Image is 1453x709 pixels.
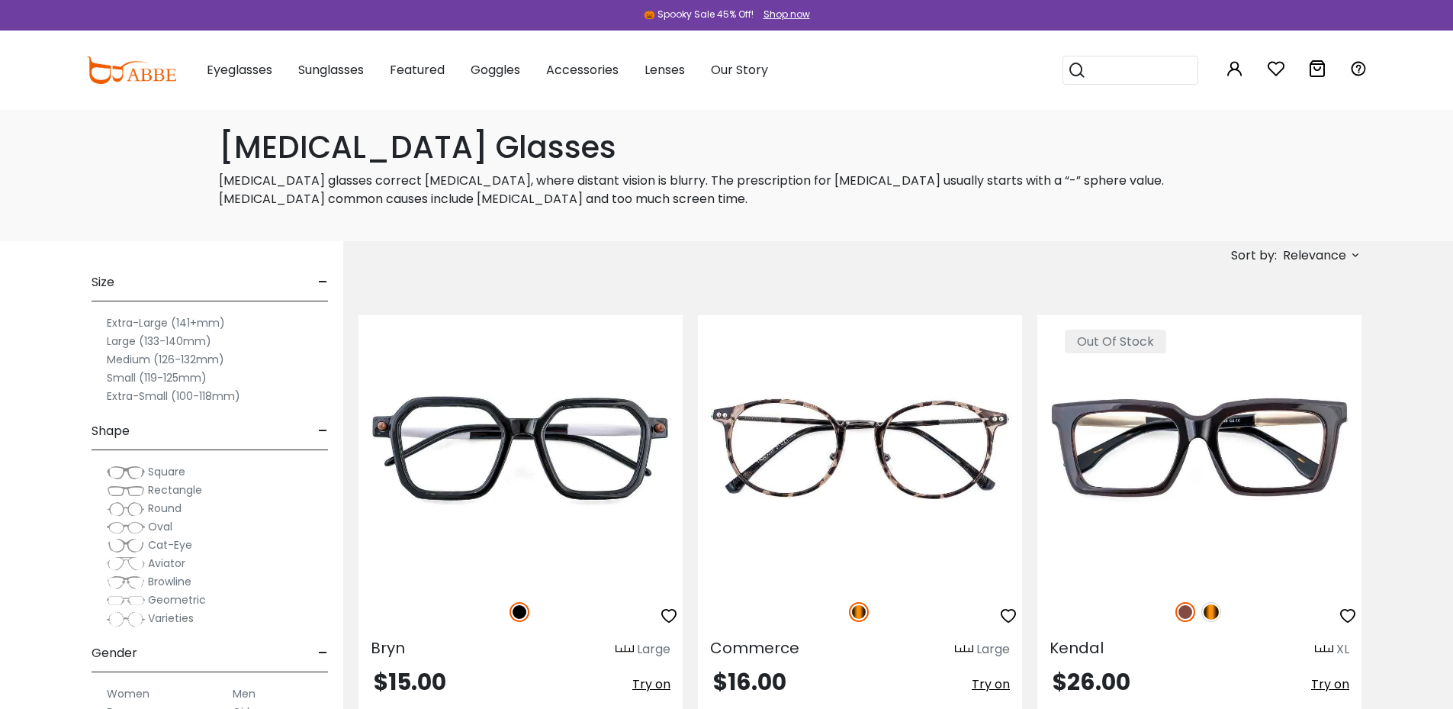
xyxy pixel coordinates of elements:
[148,556,185,571] span: Aviator
[1053,665,1130,698] span: $26.00
[107,593,145,608] img: Geometric.png
[92,635,137,672] span: Gender
[107,314,225,332] label: Extra-Large (141+mm)
[107,538,145,553] img: Cat-Eye.png
[298,61,364,79] span: Sunglasses
[107,483,145,498] img: Rectangle.png
[849,602,869,622] img: Tortoise
[955,644,973,656] img: size ruler
[148,611,194,626] span: Varieties
[107,350,224,369] label: Medium (126-132mm)
[1336,640,1349,659] div: XL
[207,61,272,79] span: Eyeglasses
[107,520,145,535] img: Oval.png
[976,640,1010,659] div: Large
[710,637,799,659] span: Commerce
[148,519,172,534] span: Oval
[1050,637,1104,659] span: Kendal
[756,8,810,21] a: Shop now
[1311,675,1349,693] span: Try on
[1065,330,1166,353] span: Out Of Stock
[148,592,206,607] span: Geometric
[763,8,810,21] div: Shop now
[107,611,145,627] img: Varieties.png
[713,665,786,698] span: $16.00
[645,61,685,79] span: Lenses
[1175,602,1195,622] img: Brown
[148,537,192,553] span: Cat-Eye
[632,675,670,693] span: Try on
[107,685,149,703] label: Women
[107,332,211,350] label: Large (133-140mm)
[318,635,328,672] span: -
[1231,247,1277,264] span: Sort by:
[107,387,240,405] label: Extra-Small (100-118mm)
[390,61,445,79] span: Featured
[471,61,520,79] span: Goggles
[698,315,1022,585] img: Tortoise Commerce - TR ,Adjust Nose Pads
[616,644,634,656] img: size ruler
[107,556,145,572] img: Aviator.png
[107,465,145,480] img: Square.png
[219,172,1235,208] p: [MEDICAL_DATA] glasses correct [MEDICAL_DATA], where distant vision is blurry. The prescription f...
[1311,671,1349,698] button: Try on
[371,637,405,659] span: Bryn
[148,574,191,589] span: Browline
[1037,315,1361,585] img: Brown Kendal - Acetate,Metal ,Universal Bridge Fit
[148,464,185,479] span: Square
[374,665,446,698] span: $15.00
[318,413,328,450] span: -
[546,61,619,79] span: Accessories
[1201,602,1221,622] img: Tortoise
[637,640,670,659] div: Large
[107,575,145,590] img: Browline.png
[233,685,256,703] label: Men
[1283,242,1346,269] span: Relevance
[219,129,1235,166] h1: [MEDICAL_DATA] Glasses
[972,671,1010,698] button: Try on
[92,413,130,450] span: Shape
[510,602,529,622] img: Black
[148,482,202,498] span: Rectangle
[358,315,683,585] img: Black Bryn - Acetate ,Universal Bridge Fit
[644,8,754,21] div: 🎃 Spooky Sale 45% Off!
[972,675,1010,693] span: Try on
[148,501,182,516] span: Round
[711,61,768,79] span: Our Story
[107,369,207,387] label: Small (119-125mm)
[86,56,176,84] img: abbeglasses.com
[1315,644,1333,656] img: size ruler
[318,264,328,301] span: -
[107,501,145,517] img: Round.png
[632,671,670,698] button: Try on
[92,264,114,301] span: Size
